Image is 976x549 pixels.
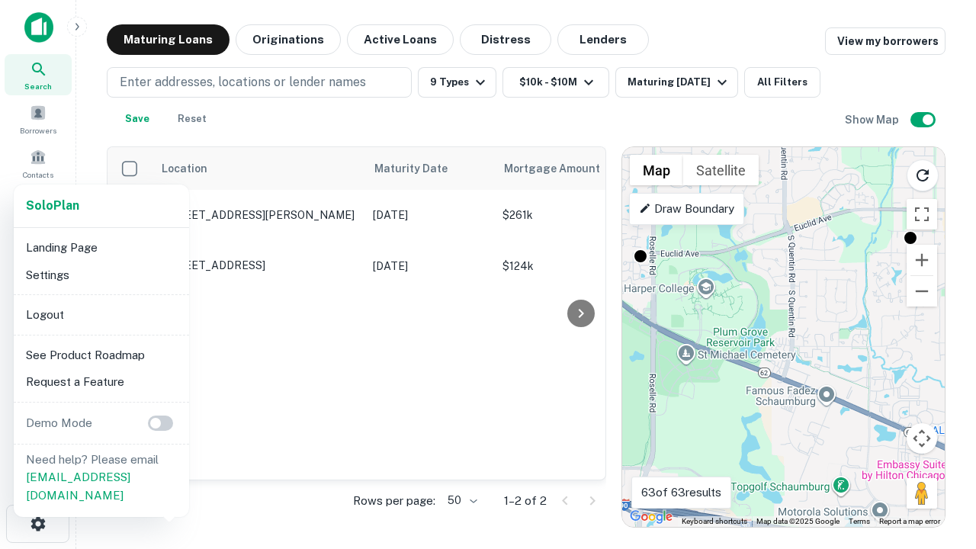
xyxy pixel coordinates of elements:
[20,368,183,396] li: Request a Feature
[26,451,177,505] p: Need help? Please email
[20,414,98,432] p: Demo Mode
[20,262,183,289] li: Settings
[26,197,79,215] a: SoloPlan
[20,301,183,329] li: Logout
[20,342,183,369] li: See Product Roadmap
[26,198,79,213] strong: Solo Plan
[900,378,976,451] iframe: Chat Widget
[26,470,130,502] a: [EMAIL_ADDRESS][DOMAIN_NAME]
[20,234,183,262] li: Landing Page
